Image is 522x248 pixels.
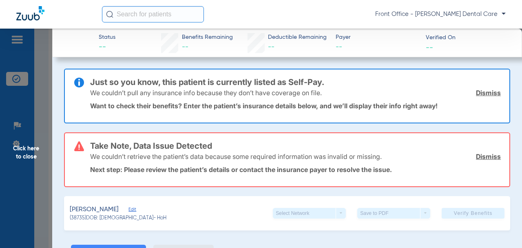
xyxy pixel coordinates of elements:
img: error-icon [74,141,84,151]
img: info-icon [74,78,84,87]
span: Status [99,33,115,42]
a: Dismiss [476,89,501,97]
span: Front Office - [PERSON_NAME] Dental Care [375,10,506,18]
p: We couldn’t pull any insurance info because they don’t have coverage on file. [90,89,322,97]
input: Search for patients [102,6,204,22]
span: Edit [128,207,136,214]
span: Deductible Remaining [268,33,327,42]
img: Zuub Logo [16,6,44,20]
span: Payer [336,33,418,42]
p: Want to check their benefits? Enter the patient’s insurance details below, and we’ll display thei... [90,102,501,110]
img: Search Icon [106,11,113,18]
span: Verified On [426,34,509,42]
span: Benefits Remaining [182,33,233,42]
iframe: Chat Widget [481,209,522,248]
span: -- [426,43,433,51]
h3: Take Note, Data Issue Detected [90,142,501,150]
span: -- [99,42,115,52]
p: We couldn’t retrieve the patient’s data because some required information was invalid or missing. [90,152,382,161]
a: Dismiss [476,152,501,161]
h3: Just so you know, this patient is currently listed as Self-Pay. [90,78,501,86]
span: (38735) DOB: [DEMOGRAPHIC_DATA] - HoH [70,215,166,222]
span: -- [268,44,274,50]
span: -- [336,42,418,52]
span: [PERSON_NAME] [70,205,119,215]
span: -- [182,44,188,50]
p: Next step: Please review the patient’s details or contact the insurance payer to resolve the issue. [90,165,501,174]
